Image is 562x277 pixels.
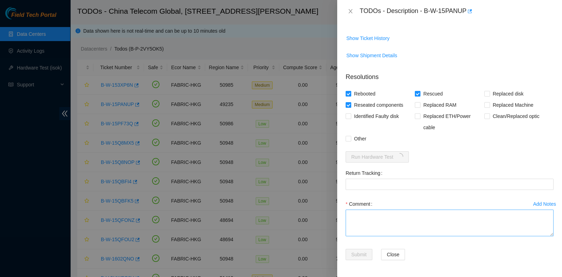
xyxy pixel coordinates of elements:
[346,179,554,190] input: Return Tracking
[490,111,542,122] span: Clean/Replaced optic
[420,111,484,133] span: Replaced ETH/Power cable
[346,34,390,42] span: Show Ticket History
[346,151,409,163] button: Run Hardware Testloading
[387,251,399,258] span: Close
[381,249,405,260] button: Close
[351,99,406,111] span: Reseated components
[351,88,378,99] span: Rebooted
[346,210,554,236] textarea: Comment
[490,88,527,99] span: Replaced disk
[360,6,554,17] div: TODOs - Description - B-W-15PANUP
[346,67,554,82] p: Resolutions
[420,99,459,111] span: Replaced RAM
[346,167,385,179] label: Return Tracking
[346,198,375,210] label: Comment
[351,133,369,144] span: Other
[533,202,556,206] div: Add Notes
[420,88,445,99] span: Rescued
[346,249,372,260] button: Submit
[346,52,397,59] span: Show Shipment Details
[346,50,398,61] button: Show Shipment Details
[346,33,390,44] button: Show Ticket History
[346,8,355,15] button: Close
[348,8,353,14] span: close
[533,198,556,210] button: Add Notes
[351,111,402,122] span: Identified Faulty disk
[490,99,536,111] span: Replaced Machine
